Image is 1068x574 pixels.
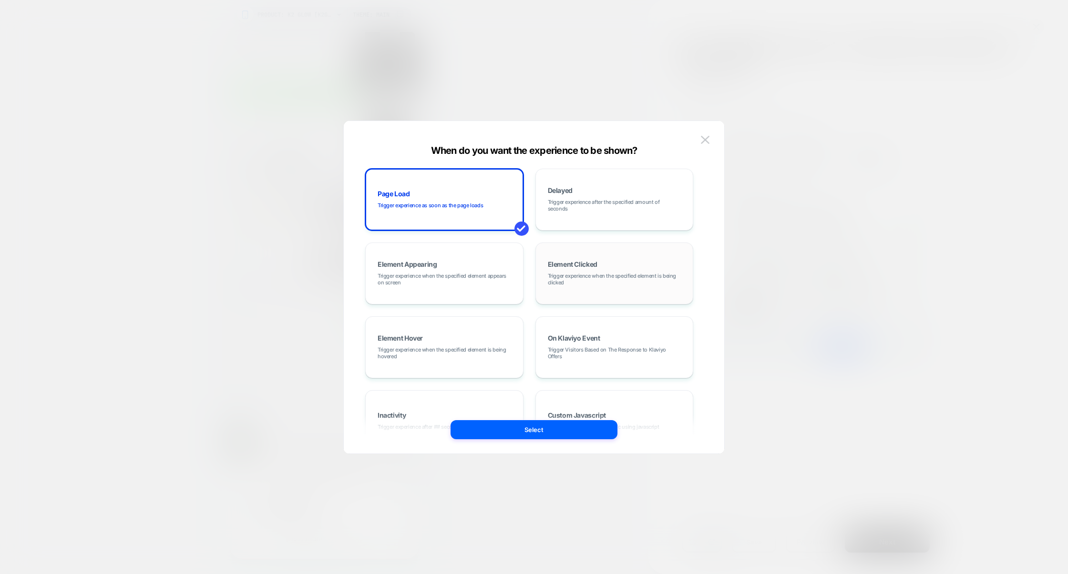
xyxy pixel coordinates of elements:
img: mayven.co.il [72,163,198,204]
button: שלח [168,186,189,213]
div: כניסה לחשבון [97,504,133,513]
span: Trigger experience when the specified element is being clicked [548,272,681,286]
span: שלח [173,203,185,211]
span: "סגור" [168,236,185,244]
img: close [701,136,709,144]
span: Trigger Visitors Based on The Response to Klaviyo Offers [548,346,681,360]
button: ראה עוד [165,246,189,256]
div: 25 נקודות מתנה בהצטרפות [24,476,96,485]
a: לוגו של האתר , לחץ כאן בחזרה לדף הבית [72,134,198,251]
small: ראה עוד [169,248,185,255]
span: Trigger experience after the specified amount of seconds [548,199,681,212]
button: "סגור" [164,214,189,246]
img: mayven.co.il [72,207,198,248]
button: מעבר לתשלום [129,272,189,298]
div: הצטרפי עכשיו חינם [24,468,96,476]
div: כניסה לחשבון [93,504,133,513]
input: חפש.י [20,196,166,214]
div: חברת מועדון? [56,504,93,513]
div: הצטרפי עכשיו חינם25 נקודות מתנה בהצטרפות [14,460,175,493]
input: לפתיחה תפריט להתאמה אישית [2,404,19,421]
div: צברי נקודות על כל הזמנה באתר [14,442,175,451]
span: השהה [152,68,168,77]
